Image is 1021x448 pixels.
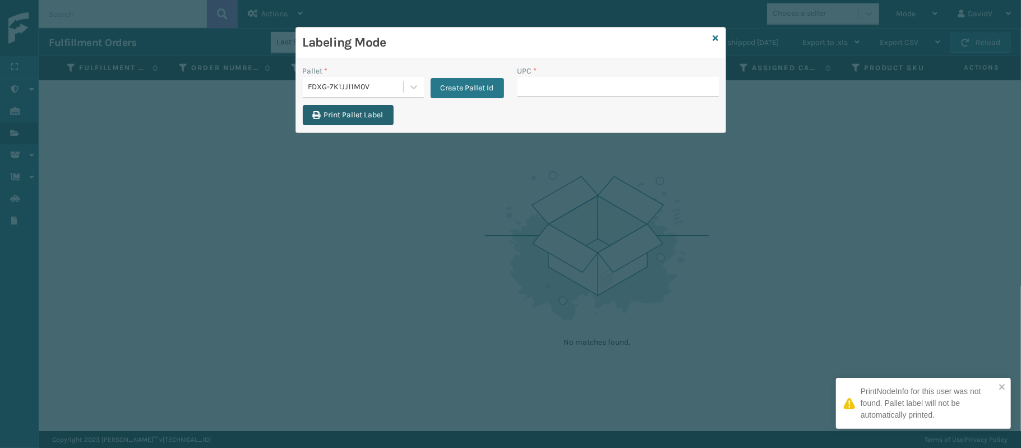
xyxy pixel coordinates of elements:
div: FDXG-7K1JJ11M0V [308,81,404,93]
button: Print Pallet Label [303,105,394,125]
label: UPC [518,65,537,77]
button: Create Pallet Id [431,78,504,98]
div: PrintNodeInfo for this user was not found. Pallet label will not be automatically printed. [861,386,995,421]
h3: Labeling Mode [303,34,709,51]
label: Pallet [303,65,328,77]
button: close [999,382,1006,393]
